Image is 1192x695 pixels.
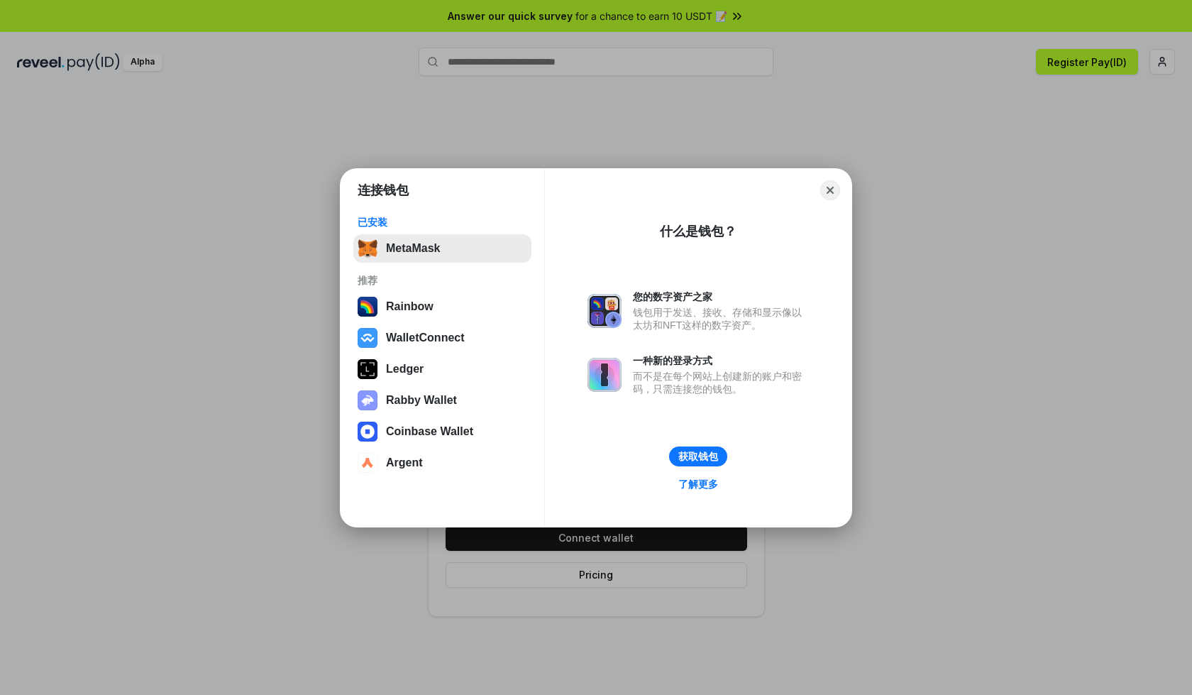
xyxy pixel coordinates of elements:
[386,363,424,376] div: Ledger
[358,453,377,473] img: svg+xml,%3Csvg%20width%3D%2228%22%20height%3D%2228%22%20viewBox%3D%220%200%2028%2028%22%20fill%3D...
[353,234,531,263] button: MetaMask
[587,358,622,392] img: svg+xml,%3Csvg%20xmlns%3D%22http%3A%2F%2Fwww.w3.org%2F2000%2Fsvg%22%20fill%3D%22none%22%20viewBox...
[358,216,527,229] div: 已安装
[386,456,423,469] div: Argent
[358,297,377,317] img: svg+xml,%3Csvg%20width%3D%22120%22%20height%3D%22120%22%20viewBox%3D%220%200%20120%20120%22%20fil...
[386,332,465,344] div: WalletConnect
[678,450,718,463] div: 获取钱包
[358,182,409,199] h1: 连接钱包
[670,475,727,493] a: 了解更多
[386,425,473,438] div: Coinbase Wallet
[353,292,531,321] button: Rainbow
[669,447,727,466] button: 获取钱包
[353,417,531,446] button: Coinbase Wallet
[386,394,457,407] div: Rabby Wallet
[633,306,809,332] div: 钱包用于发送、接收、存储和显示像以太坊和NFT这样的数字资产。
[358,239,377,258] img: svg+xml,%3Csvg%20fill%3D%22none%22%20height%3D%2233%22%20viewBox%3D%220%200%2035%2033%22%20width%...
[633,354,809,367] div: 一种新的登录方式
[353,324,531,352] button: WalletConnect
[358,359,377,379] img: svg+xml,%3Csvg%20xmlns%3D%22http%3A%2F%2Fwww.w3.org%2F2000%2Fsvg%22%20width%3D%2228%22%20height%3...
[353,386,531,415] button: Rabby Wallet
[358,328,377,348] img: svg+xml,%3Csvg%20width%3D%2228%22%20height%3D%2228%22%20viewBox%3D%220%200%2028%2028%22%20fill%3D...
[358,390,377,410] img: svg+xml,%3Csvg%20xmlns%3D%22http%3A%2F%2Fwww.w3.org%2F2000%2Fsvg%22%20fill%3D%22none%22%20viewBox...
[633,370,809,395] div: 而不是在每个网站上创建新的账户和密码，只需连接您的钱包。
[386,300,434,313] div: Rainbow
[587,294,622,328] img: svg+xml,%3Csvg%20xmlns%3D%22http%3A%2F%2Fwww.w3.org%2F2000%2Fsvg%22%20fill%3D%22none%22%20viewBox...
[358,422,377,442] img: svg+xml,%3Csvg%20width%3D%2228%22%20height%3D%2228%22%20viewBox%3D%220%200%2028%2028%22%20fill%3D...
[633,290,809,303] div: 您的数字资产之家
[678,478,718,491] div: 了解更多
[386,242,440,255] div: MetaMask
[353,449,531,477] button: Argent
[353,355,531,383] button: Ledger
[820,180,840,200] button: Close
[660,223,736,240] div: 什么是钱包？
[358,274,527,287] div: 推荐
